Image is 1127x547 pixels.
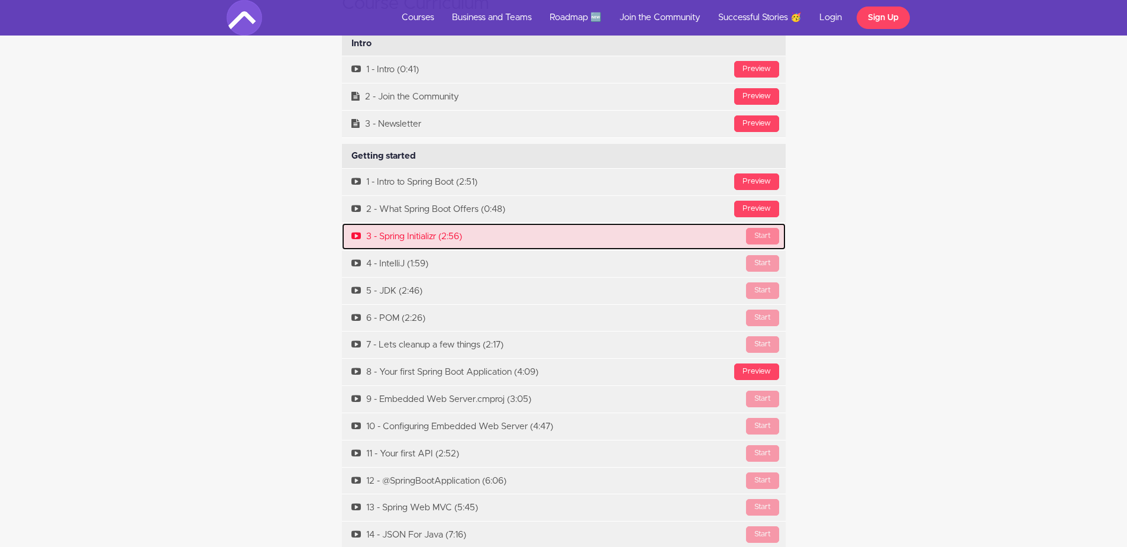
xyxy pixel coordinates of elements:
[342,332,786,358] a: Start7 - Lets cleanup a few things (2:17)
[734,363,779,380] div: Preview
[342,386,786,413] a: Start9 - Embedded Web Server.cmproj (3:05)
[746,282,779,299] div: Start
[746,336,779,353] div: Start
[342,305,786,332] a: Start6 - POM (2:26)
[342,144,786,169] div: Getting started
[734,88,779,105] div: Preview
[746,472,779,489] div: Start
[746,228,779,244] div: Start
[342,359,786,385] a: Preview8 - Your first Spring Boot Application (4:09)
[734,61,779,78] div: Preview
[342,440,786,467] a: Start11 - Your first API (2:52)
[342,83,786,110] a: Preview2 - Join the Community
[342,250,786,277] a: Start4 - IntelliJ (1:59)
[734,201,779,217] div: Preview
[746,391,779,407] div: Start
[746,526,779,543] div: Start
[746,499,779,516] div: Start
[342,169,786,195] a: Preview1 - Intro to Spring Boot (2:51)
[342,468,786,494] a: Start12 - @SpringBootApplication (6:06)
[342,278,786,304] a: Start5 - JDK (2:46)
[342,56,786,83] a: Preview1 - Intro (0:41)
[746,255,779,272] div: Start
[342,111,786,137] a: Preview3 - Newsletter
[746,418,779,435] div: Start
[342,223,786,250] a: Start3 - Spring Initializr (2:56)
[342,413,786,440] a: Start10 - Configuring Embedded Web Server (4:47)
[342,196,786,223] a: Preview2 - What Spring Boot Offers (0:48)
[746,445,779,462] div: Start
[734,173,779,190] div: Preview
[857,7,910,29] a: Sign Up
[734,115,779,132] div: Preview
[342,31,786,56] div: Intro
[342,494,786,521] a: Start13 - Spring Web MVC (5:45)
[746,310,779,326] div: Start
